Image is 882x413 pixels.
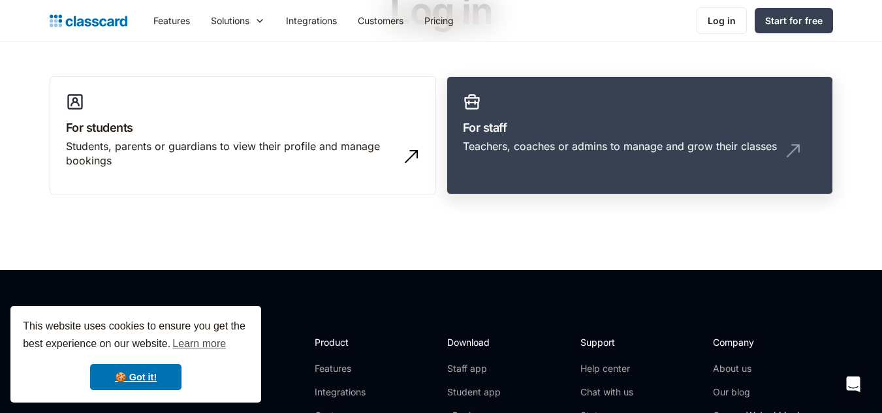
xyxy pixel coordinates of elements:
h2: Support [580,335,633,349]
span: This website uses cookies to ensure you get the best experience on our website. [23,318,249,354]
h2: Product [315,335,385,349]
a: For staffTeachers, coaches or admins to manage and grow their classes [447,76,833,195]
a: Start for free [755,8,833,33]
a: Features [143,6,200,35]
a: About us [713,362,800,375]
a: Staff app [447,362,501,375]
a: Our blog [713,386,800,399]
div: cookieconsent [10,306,261,403]
h3: For students [66,119,420,136]
a: dismiss cookie message [90,364,181,390]
a: Integrations [315,386,385,399]
a: Pricing [414,6,464,35]
a: Integrations [276,6,347,35]
div: Students, parents or guardians to view their profile and manage bookings [66,139,394,168]
div: Log in [708,14,736,27]
h3: For staff [463,119,817,136]
a: Features [315,362,385,375]
a: For studentsStudents, parents or guardians to view their profile and manage bookings [50,76,436,195]
a: Logo [50,12,127,30]
div: Solutions [200,6,276,35]
div: Teachers, coaches or admins to manage and grow their classes [463,139,777,153]
a: Log in [697,7,747,34]
div: Solutions [211,14,249,27]
a: learn more about cookies [170,334,228,354]
a: Customers [347,6,414,35]
div: Open Intercom Messenger [838,369,869,400]
a: Help center [580,362,633,375]
h2: Company [713,335,800,349]
a: Chat with us [580,386,633,399]
a: Student app [447,386,501,399]
h2: Download [447,335,501,349]
div: Start for free [765,14,823,27]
